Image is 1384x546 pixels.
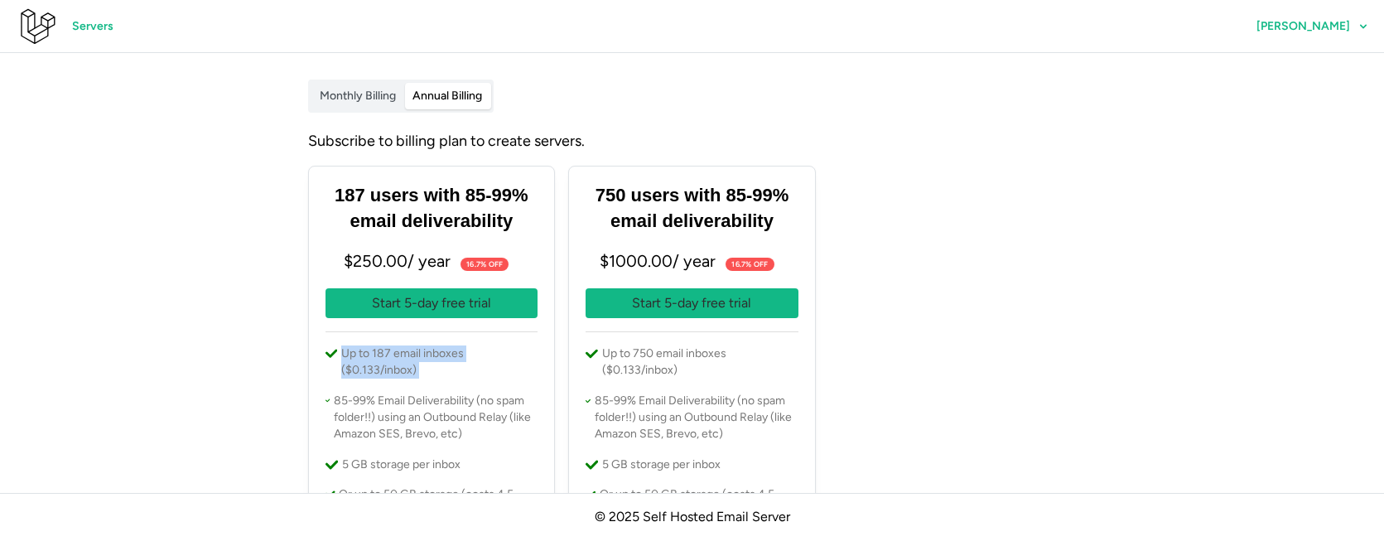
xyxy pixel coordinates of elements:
button: Start 5-day free trial [586,288,798,318]
p: Up to 187 email inboxes ($0.133/inbox) [341,345,538,379]
span: Annual Billing [412,89,482,103]
span: Monthly Billing [320,89,396,103]
h3: 187 users with 85-99% email deliverability [326,183,538,234]
h3: 750 users with 85-99% email deliverability [586,183,798,234]
p: 85-99% Email Deliverability (no spam folder!!) using an Outbound Relay (like Amazon SES, Brevo, etc) [334,393,538,443]
p: Up to 750 email inboxes ($0.133/inbox) [602,345,798,379]
p: Start 5-day free trial [372,293,491,314]
p: Start 5-day free trial [632,293,751,314]
span: 16.7% off [731,259,768,270]
p: Or up to 50 GB storage (costs 4.5 normal users). [600,486,798,520]
p: $ 1000.00 / year [586,248,798,275]
p: 5 GB storage per inbox [602,457,721,473]
p: Or up to 50 GB storage (costs 4.5 normal users). [339,486,538,520]
button: [PERSON_NAME] [1241,12,1384,41]
div: Subscribe to billing plan to create servers. [308,129,1077,153]
p: $ 250.00 / year [326,248,538,275]
p: 5 GB storage per inbox [342,457,461,473]
button: Start 5-day free trial [326,288,538,318]
p: 85-99% Email Deliverability (no spam folder!!) using an Outbound Relay (like Amazon SES, Brevo, etc) [595,393,798,443]
a: Servers [56,12,129,41]
span: [PERSON_NAME] [1256,21,1350,32]
span: Servers [72,12,113,41]
span: 16.7% off [466,259,503,270]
